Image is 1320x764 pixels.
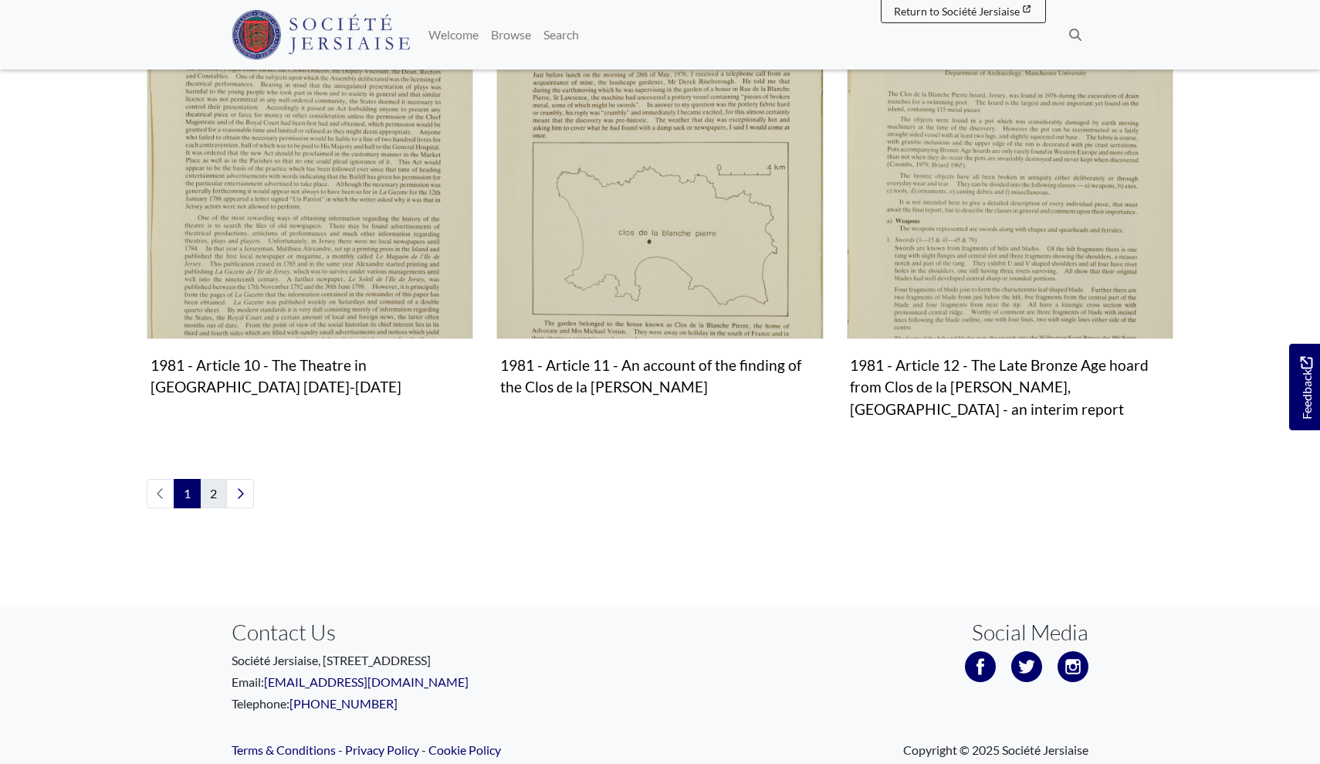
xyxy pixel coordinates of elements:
div: Subcollection [835,12,1185,448]
a: Terms & Conditions [232,742,336,757]
img: Société Jersiaise [232,10,410,59]
div: Subcollection [135,12,485,448]
p: Telephone: [232,694,648,713]
a: Privacy Policy [345,742,419,757]
a: Would you like to provide feedback? [1289,344,1320,430]
a: Cookie Policy [428,742,501,757]
a: Search [537,19,585,50]
div: Subcollection [485,12,834,448]
h3: Social Media [972,620,1088,646]
a: 1981 - Article 12 - The Late Bronze Age hoard from Clos de la Blanche Pierre, Jersey - an interim... [847,12,1173,425]
a: Next page [226,479,254,508]
nav: pagination [147,479,1173,508]
a: Welcome [422,19,485,50]
a: Goto page 2 [200,479,227,508]
p: Email: [232,673,648,691]
a: Société Jersiaise logo [232,6,410,63]
h3: Contact Us [232,620,648,646]
a: Browse [485,19,537,50]
span: Return to Société Jersiaise [894,5,1020,18]
a: [EMAIL_ADDRESS][DOMAIN_NAME] [264,674,469,689]
img: 1981 - Article 12 - The Late Bronze Age hoard from Clos de la Blanche Pierre, Jersey - an interim... [847,12,1173,339]
img: 1981 - Article 10 - The Theatre in Jersey 1778-1801 [147,12,473,339]
a: 1981 - Article 11 - An account of the finding of the Clos de la Blanche Pierre hoard 1981 - Artic... [496,12,823,402]
a: 1981 - Article 10 - The Theatre in Jersey 1778-1801 1981 - Article 10 - The Theatre in [GEOGRAPHI... [147,12,473,402]
span: Feedback [1297,357,1315,419]
img: 1981 - Article 11 - An account of the finding of the Clos de la Blanche Pierre hoard [496,12,823,339]
a: [PHONE_NUMBER] [289,696,398,711]
p: Société Jersiaise, [STREET_ADDRESS] [232,651,648,670]
li: Previous page [147,479,174,508]
span: Copyright © 2025 Société Jersiaise [903,741,1088,759]
span: Goto page 1 [174,479,201,508]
